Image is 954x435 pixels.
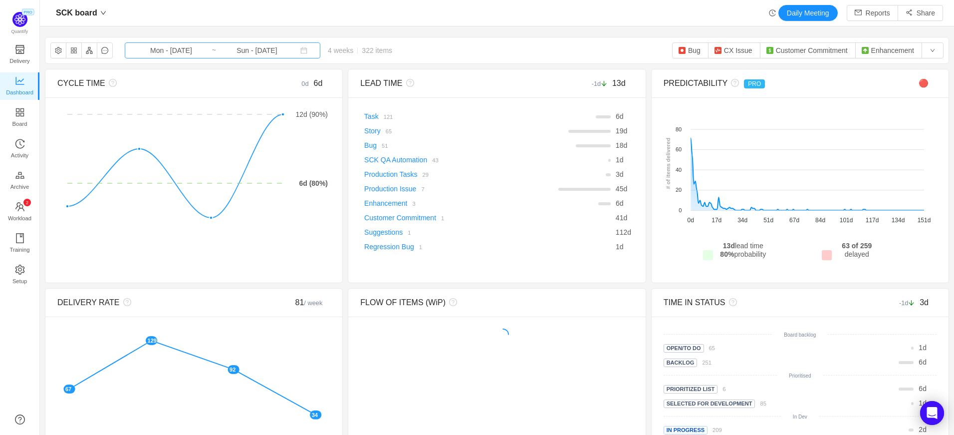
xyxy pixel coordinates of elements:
a: Production Issue [364,185,416,193]
button: Daily Meeting [778,5,838,21]
button: icon: message [97,42,113,58]
span: LEAD TIME [360,79,402,87]
span: 18 [616,141,624,149]
span: Backlog [664,359,698,367]
tspan: 117d [865,217,879,224]
small: 43 [432,157,438,163]
i: icon: question-circle [727,79,739,87]
span: d [919,399,927,407]
img: Quantify [12,12,27,27]
tspan: 80 [676,126,682,132]
small: In Dev [793,414,807,420]
span: 6 [919,358,923,366]
small: 1 [441,215,444,221]
small: 51 [382,143,388,149]
span: Activity [11,145,28,165]
span: d [616,170,624,178]
a: Suggestions [364,228,403,236]
span: 6 [616,199,620,207]
span: Quantify [11,29,28,34]
small: 65 [709,345,715,351]
a: Training [15,234,25,254]
small: 0d [301,80,313,87]
a: 65 [704,344,715,352]
small: 85 [760,401,766,407]
div: Open Intercom Messenger [920,401,944,425]
a: icon: question-circle [15,415,25,425]
i: icon: calendar [300,47,307,54]
small: / week [304,299,322,307]
span: probability [720,250,766,258]
small: 1 [419,244,422,250]
i: icon: arrow-down [908,300,915,306]
a: 209 [708,426,722,434]
a: 65 [381,127,392,135]
i: icon: history [769,9,776,16]
small: 3 [413,201,416,207]
a: 1 [436,214,444,222]
a: 121 [379,112,393,120]
div: TIME IN STATUS [664,297,868,309]
a: Story [364,127,381,135]
span: Prioritized list [664,385,718,394]
small: 7 [421,186,424,192]
img: 10314 [766,46,774,54]
span: d [616,141,627,149]
text: # of items delivered [665,138,671,189]
span: Training [9,240,29,260]
a: Regression Bug [364,243,414,251]
a: 1 [403,228,411,236]
span: d [919,426,927,434]
span: 6 [919,385,923,393]
small: Board backlog [784,332,816,338]
span: d [616,214,627,222]
span: Setup [12,271,27,291]
i: icon: down [100,10,106,16]
span: d [616,199,624,207]
tspan: 40 [676,167,682,173]
span: d [616,112,624,120]
span: d [616,127,627,135]
small: -1d [899,299,920,307]
div: FLOW OF ITEMS (WiP) [360,297,565,309]
tspan: 0 [679,207,682,213]
div: DELIVERY RATE [57,297,262,309]
span: 1 [919,344,923,352]
tspan: 17d [712,217,721,224]
a: Bug [364,141,377,149]
i: icon: question-circle [725,298,737,306]
span: Delivery [9,51,29,71]
button: icon: apartment [81,42,97,58]
span: 1 [616,156,620,164]
span: d [919,385,927,393]
tspan: 0d [687,217,694,224]
tspan: 20 [676,187,682,193]
button: icon: setting [50,42,66,58]
i: icon: appstore [15,107,25,117]
a: 51 [377,141,388,149]
span: d [919,358,927,366]
a: 85 [755,399,766,407]
input: End date [217,45,297,56]
i: icon: setting [15,265,25,275]
span: PRO [744,79,765,88]
tspan: 134d [891,217,905,224]
button: icon: mailReports [847,5,898,21]
a: 29 [417,170,428,178]
a: icon: teamWorkload [15,202,25,222]
span: 41 [616,214,624,222]
strong: 80% [720,250,734,258]
a: Activity [15,139,25,159]
span: 6 [616,112,620,120]
img: 10310 [861,46,869,54]
small: 1 [408,230,411,236]
tspan: 101d [839,217,853,224]
tspan: 151d [917,217,931,224]
a: Customer Commitment [364,214,436,222]
p: 2 [25,199,28,206]
i: icon: book [15,233,25,243]
a: 251 [697,358,712,366]
a: Delivery [15,45,25,65]
button: icon: appstore [66,42,82,58]
span: Open/To Do [664,344,704,353]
